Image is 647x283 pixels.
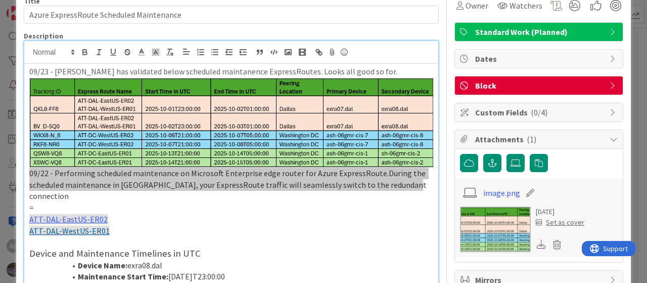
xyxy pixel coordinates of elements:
[29,226,110,236] a: ATT-DAL-WestUS-ER01
[527,134,536,144] span: ( 1 )
[475,106,605,118] span: Custom Fields
[41,271,433,282] li: [DATE]T23:00:00
[475,26,605,38] span: Standard Work (Planned)
[29,77,433,168] img: image.png
[475,53,605,65] span: Dates
[475,133,605,145] span: Attachments
[536,207,584,217] div: [DATE]
[78,271,168,281] strong: Maintenance Start Time:
[536,238,547,251] div: Download
[29,214,108,224] a: ATT-DAL-EastUS-ER02
[29,202,433,214] p: =
[24,6,439,24] input: type card name here...
[21,2,46,14] span: Support
[29,77,433,202] p: 09/22 - P
[475,79,605,92] span: Block
[29,248,201,259] span: Device and Maintenance Timelines in UTC
[483,187,520,199] a: image.png
[531,107,547,117] span: ( 0/4 )
[29,66,433,77] p: 09/23 - [PERSON_NAME] has validated below scheduled maintanence ExpressRoutes. Looks all good so ...
[536,217,584,228] div: Set as cover
[24,31,63,41] span: Description
[29,168,428,201] span: erforming scheduled maintenance on Microsoft Enterprise edge router for Azure ExpressRoute.During...
[41,260,433,271] li: exra08.dal
[78,260,127,270] strong: Device Name:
